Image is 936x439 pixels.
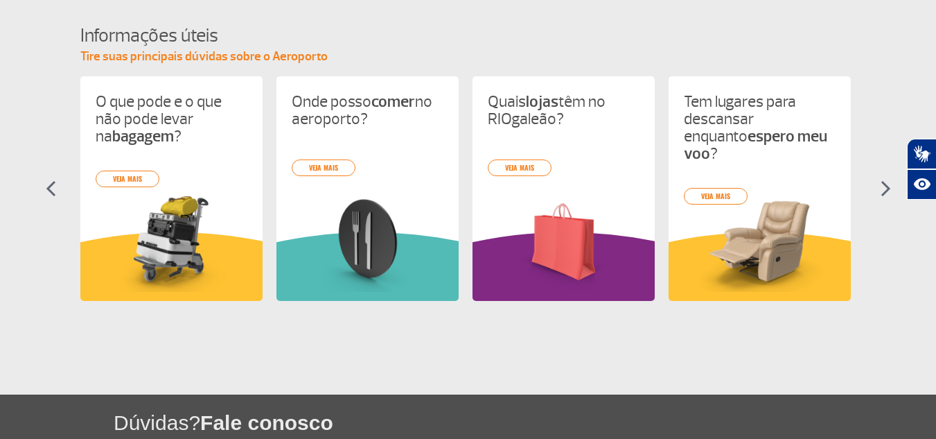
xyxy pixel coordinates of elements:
strong: lojas [526,92,558,112]
h4: Informações úteis [80,23,856,49]
button: Abrir recursos assistivos. [907,169,936,200]
p: Onde posso no aeroporto? [292,93,443,128]
img: seta-direita [881,180,891,197]
img: card%20informa%C3%A7%C3%B5es%201.png [96,193,247,292]
p: Quais têm no RIOgaleão? [488,93,639,128]
strong: espero meu voo [684,126,827,164]
img: seta-esquerda [46,180,56,197]
img: amareloInformacoesUteis.svg [80,232,263,301]
img: card%20informa%C3%A7%C3%B5es%204.png [684,193,836,292]
img: amareloInformacoesUteis.svg [669,232,851,301]
a: veja mais [96,171,159,187]
p: Tem lugares para descansar enquanto ? [684,93,836,162]
button: Abrir tradutor de língua de sinais. [907,139,936,169]
img: verdeInformacoesUteis.svg [276,232,459,301]
img: card%20informa%C3%A7%C3%B5es%206.png [488,193,639,292]
span: Fale conosco [200,411,333,434]
strong: bagagem [112,126,174,146]
img: card%20informa%C3%A7%C3%B5es%208.png [292,193,443,292]
a: veja mais [488,160,551,176]
p: Tire suas principais dúvidas sobre o Aeroporto [80,49,856,65]
h1: Dúvidas? [114,408,936,437]
img: roxoInformacoesUteis.svg [473,232,655,301]
div: Plugin de acessibilidade da Hand Talk. [907,139,936,200]
p: O que pode e o que não pode levar na ? [96,93,247,145]
a: veja mais [292,160,355,176]
a: veja mais [684,188,748,205]
strong: comer [371,92,415,112]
